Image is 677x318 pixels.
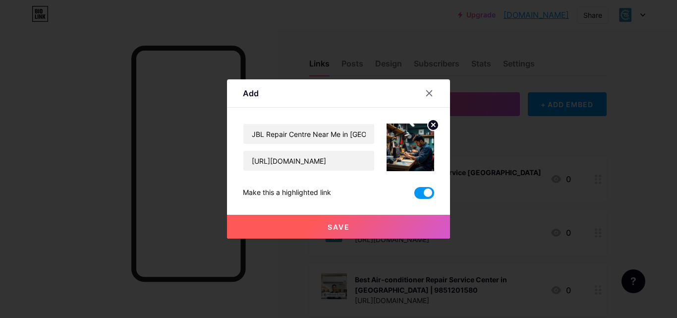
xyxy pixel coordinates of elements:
[243,151,374,171] input: URL
[227,215,450,239] button: Save
[243,87,259,99] div: Add
[243,124,374,144] input: Title
[243,187,331,199] div: Make this a highlighted link
[387,124,434,171] img: link_thumbnail
[328,223,350,231] span: Save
